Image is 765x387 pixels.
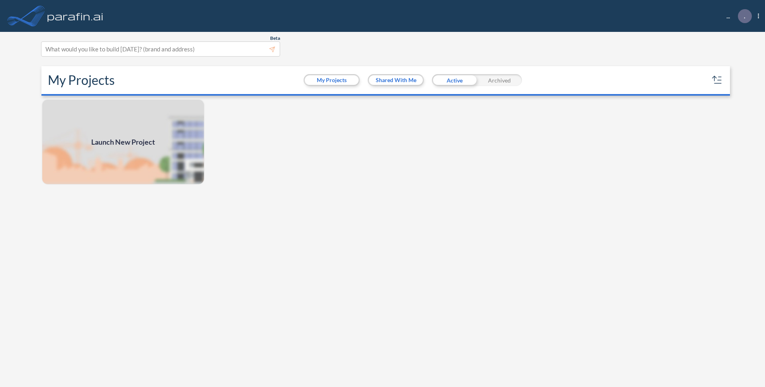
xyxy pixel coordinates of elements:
button: sort [711,74,724,86]
button: Shared With Me [369,75,423,85]
div: Archived [477,74,522,86]
div: Active [432,74,477,86]
a: Launch New Project [41,99,205,185]
img: add [41,99,205,185]
p: . [744,12,745,20]
span: Launch New Project [91,137,155,147]
h2: My Projects [48,73,115,88]
button: My Projects [305,75,359,85]
div: ... [714,9,759,23]
img: logo [46,8,105,24]
span: Beta [270,35,280,41]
